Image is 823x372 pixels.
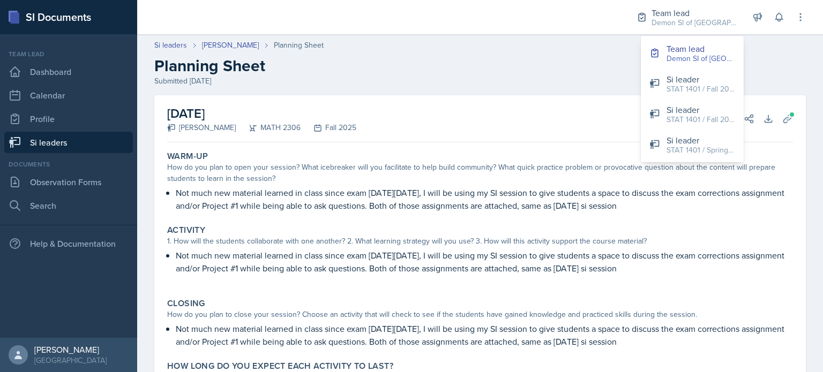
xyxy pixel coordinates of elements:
p: Not much new material learned in class since exam [DATE][DATE], I will be using my SI session to ... [176,249,793,275]
p: Not much new material learned in class since exam [DATE][DATE], I will be using my SI session to ... [176,186,793,212]
div: Si leader [667,73,735,86]
a: Profile [4,108,133,130]
label: How long do you expect each activity to last? [167,361,393,371]
a: Dashboard [4,61,133,82]
a: Search [4,195,133,216]
a: Calendar [4,85,133,106]
button: Si leader STAT 1401 / Fall 2025 [641,69,744,99]
label: Activity [167,225,205,236]
div: Documents [4,160,133,169]
div: Team lead [652,6,737,19]
p: Not much new material learned in class since exam [DATE][DATE], I will be using my SI session to ... [176,322,793,348]
div: Team lead [4,49,133,59]
div: Planning Sheet [274,40,324,51]
div: [PERSON_NAME] [34,344,107,355]
h2: Planning Sheet [154,56,806,75]
div: Submitted [DATE] [154,75,806,87]
h2: [DATE] [167,104,356,123]
div: Demon SI of [GEOGRAPHIC_DATA] / Fall 2025 [667,53,735,64]
a: Observation Forms [4,171,133,193]
div: Help & Documentation [4,233,133,254]
a: [PERSON_NAME] [202,40,259,51]
div: Demon SI of [GEOGRAPHIC_DATA] / Fall 2025 [652,17,737,28]
div: Fall 2025 [301,122,356,133]
div: STAT 1401 / Spring 2025 [667,145,735,156]
button: Si leader STAT 1401 / Fall 2024 [641,99,744,130]
div: Si leader [667,134,735,147]
div: Si leader [667,103,735,116]
button: Team lead Demon SI of [GEOGRAPHIC_DATA] / Fall 2025 [641,38,744,69]
div: STAT 1401 / Fall 2025 [667,83,735,95]
div: STAT 1401 / Fall 2024 [667,114,735,125]
div: How do you plan to open your session? What icebreaker will you facilitate to help build community... [167,162,793,184]
a: Si leaders [154,40,187,51]
div: MATH 2306 [236,122,301,133]
div: Team lead [667,42,735,55]
div: How do you plan to close your session? Choose an activity that will check to see if the students ... [167,309,793,320]
label: Closing [167,298,205,309]
div: 1. How will the students collaborate with one another? 2. What learning strategy will you use? 3.... [167,236,793,247]
div: [GEOGRAPHIC_DATA] [34,355,107,366]
div: [PERSON_NAME] [167,122,236,133]
label: Warm-Up [167,151,208,162]
a: Si leaders [4,132,133,153]
button: Si leader STAT 1401 / Spring 2025 [641,130,744,160]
